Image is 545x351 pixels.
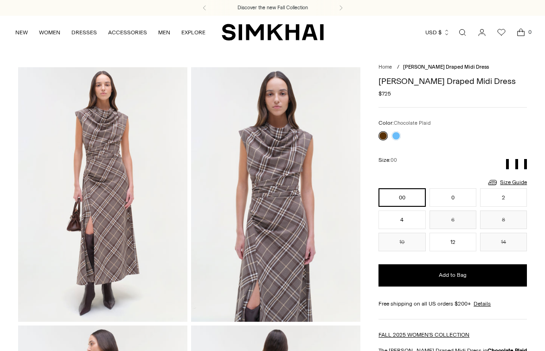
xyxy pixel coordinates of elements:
a: FALL 2025 WOMEN'S COLLECTION [378,332,469,338]
nav: breadcrumbs [378,64,527,71]
button: 2 [480,188,527,207]
button: 8 [480,211,527,229]
div: Free shipping on all US orders $200+ [378,300,527,308]
a: Discover the new Fall Collection [237,4,308,12]
img: Burke Draped Midi Dress [191,67,360,321]
a: Open search modal [453,23,472,42]
div: / [397,64,399,71]
a: WOMEN [39,22,60,43]
span: $725 [378,89,391,98]
a: ACCESSORIES [108,22,147,43]
label: Size: [378,156,397,165]
span: Chocolate Plaid [394,120,430,126]
button: 12 [430,233,476,251]
button: 14 [480,233,527,251]
a: Go to the account page [473,23,491,42]
button: Add to Bag [378,264,527,287]
a: SIMKHAI [222,23,324,41]
span: Add to Bag [439,271,467,279]
label: Color: [378,119,430,128]
button: 6 [430,211,476,229]
a: NEW [15,22,28,43]
button: USD $ [425,22,450,43]
a: Open cart modal [512,23,530,42]
a: Details [474,300,491,308]
a: MEN [158,22,170,43]
span: [PERSON_NAME] Draped Midi Dress [403,64,489,70]
button: 0 [430,188,476,207]
a: Wishlist [492,23,511,42]
span: 00 [391,157,397,163]
a: Size Guide [487,177,527,188]
a: Home [378,64,392,70]
button: 4 [378,211,425,229]
button: 00 [378,188,425,207]
a: EXPLORE [181,22,205,43]
a: DRESSES [71,22,97,43]
h1: [PERSON_NAME] Draped Midi Dress [378,77,527,85]
img: Burke Draped Midi Dress [18,67,187,321]
button: 10 [378,233,425,251]
span: 0 [526,28,534,36]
